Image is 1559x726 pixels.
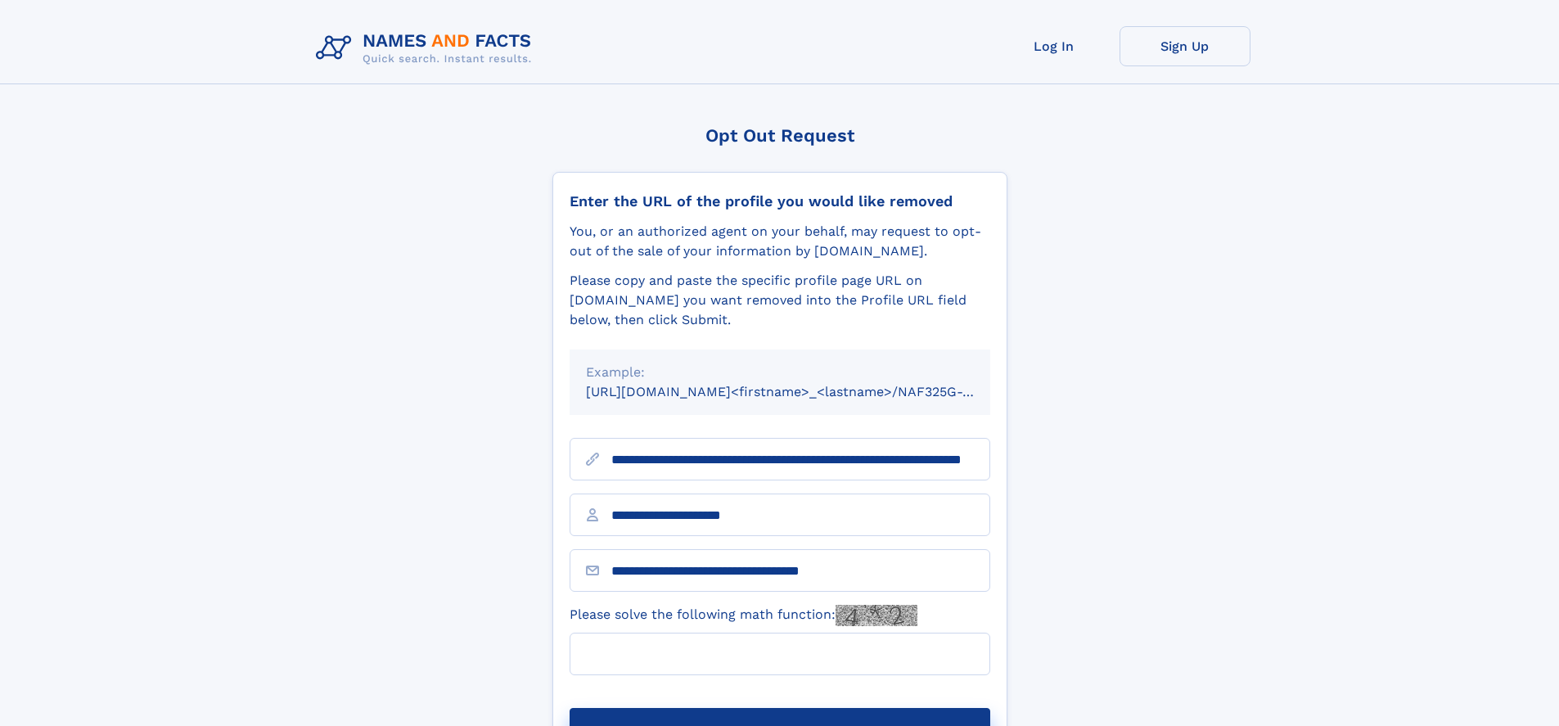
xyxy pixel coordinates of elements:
small: [URL][DOMAIN_NAME]<firstname>_<lastname>/NAF325G-xxxxxxxx [586,384,1021,399]
div: Enter the URL of the profile you would like removed [570,192,990,210]
div: Please copy and paste the specific profile page URL on [DOMAIN_NAME] you want removed into the Pr... [570,271,990,330]
label: Please solve the following math function: [570,605,917,626]
a: Sign Up [1120,26,1250,66]
div: You, or an authorized agent on your behalf, may request to opt-out of the sale of your informatio... [570,222,990,261]
img: Logo Names and Facts [309,26,545,70]
a: Log In [989,26,1120,66]
div: Example: [586,363,974,382]
div: Opt Out Request [552,125,1007,146]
